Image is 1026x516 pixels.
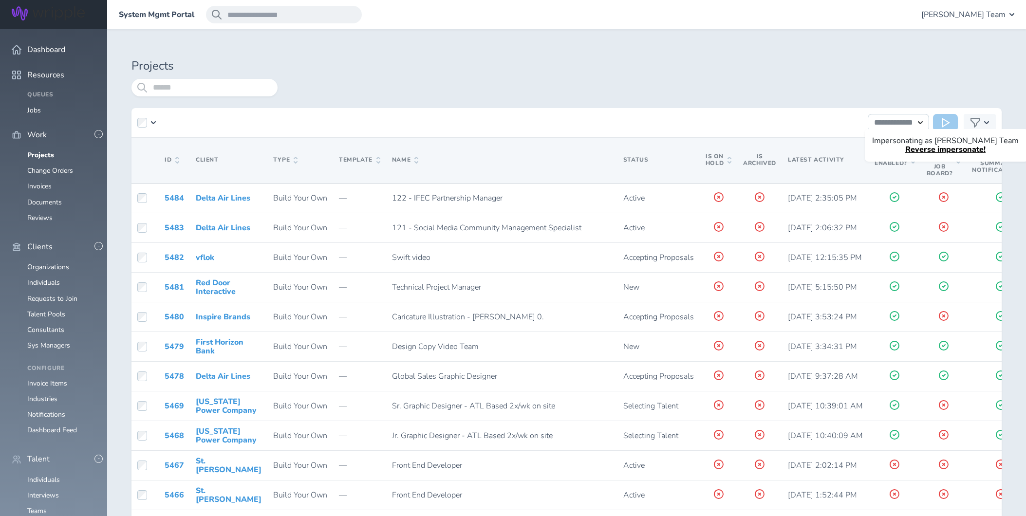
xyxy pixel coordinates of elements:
a: Teams [27,506,47,516]
span: Global Sales Graphic Designer [392,371,497,382]
span: — [339,252,347,263]
a: St. [PERSON_NAME] [196,456,261,475]
a: 5479 [165,341,184,352]
a: Dashboard Feed [27,425,77,435]
span: Sr. Graphic Designer - ATL Based 2x/wk on site [392,401,555,411]
span: Build Your Own [273,460,327,471]
span: Selecting Talent [623,401,678,411]
a: Sys Managers [27,341,70,350]
a: Reviews [27,213,53,222]
a: Red Door Interactive [196,277,236,297]
a: Projects [27,150,54,160]
span: 122 - IFEC Partnership Manager [392,193,503,203]
a: Reverse impersonate! [905,144,986,155]
button: Run Action [933,114,958,131]
img: Wripple [12,6,85,20]
a: 5467 [165,460,184,471]
a: Invoices [27,182,52,191]
a: Organizations [27,262,69,272]
h1: Projects [131,59,1002,73]
h4: Configure [27,365,95,372]
span: Build Your Own [273,371,327,382]
span: Talent [27,455,50,463]
span: Clients [27,242,53,251]
span: Status [623,156,649,164]
span: Latest Activity [788,156,844,164]
a: 5469 [165,401,184,411]
span: Build Your Own [273,193,327,203]
a: 5484 [165,193,184,203]
span: Build Your Own [273,222,327,233]
a: Change Orders [27,166,73,175]
span: [DATE] 10:40:09 AM [788,430,863,441]
a: Industries [27,394,57,404]
button: - [94,455,103,463]
span: Active [623,460,645,471]
a: Invoice Items [27,379,67,388]
span: [DATE] 2:02:14 PM [788,460,857,471]
button: - [94,130,103,138]
span: Accepting Proposals [623,252,694,263]
a: Documents [27,198,62,207]
a: 5466 [165,490,184,500]
span: Post on Talent Job Board? [927,144,961,177]
span: [DATE] 10:39:01 AM [788,401,863,411]
span: New [623,282,639,293]
a: Jobs [27,106,41,115]
span: Build Your Own [273,252,327,263]
span: Template [339,157,380,164]
a: Consultants [27,325,64,334]
span: 121 - Social Media Community Management Specialist [392,222,581,233]
span: — [339,401,347,411]
span: Build Your Own [273,282,327,293]
span: Name [392,157,418,164]
span: Is Archived [743,152,776,167]
a: 5481 [165,282,184,293]
span: Emails Enabled? [875,153,915,167]
a: St. [PERSON_NAME] [196,485,261,505]
span: Active [623,222,645,233]
span: Build Your Own [273,430,327,441]
a: Individuals [27,475,60,484]
a: 5482 [165,252,184,263]
span: [DATE] 1:52:44 PM [788,490,857,500]
span: Type [273,157,298,164]
span: Accepting Proposals [623,312,694,322]
span: — [339,460,347,471]
span: [DATE] 12:15:35 PM [788,252,862,263]
span: [DATE] 3:34:31 PM [788,341,857,352]
span: Front End Developer [392,490,462,500]
span: Active [623,490,645,500]
span: Swift video [392,252,430,263]
span: Client [196,156,219,164]
span: — [339,490,347,500]
p: Impersonating as [PERSON_NAME] Team [872,136,1019,145]
a: [US_STATE] Power Company [196,426,257,445]
span: — [339,282,347,293]
span: — [339,341,347,352]
span: [DATE] 2:35:05 PM [788,193,857,203]
button: [PERSON_NAME] Team [921,6,1014,23]
a: Delta Air Lines [196,222,250,233]
span: [DATE] 3:53:24 PM [788,312,857,322]
a: vflok [196,252,214,263]
a: [US_STATE] Power Company [196,396,257,416]
span: — [339,430,347,441]
span: Build Your Own [273,401,327,411]
span: Resources [27,71,64,79]
span: Active [623,193,645,203]
a: 5468 [165,430,184,441]
span: [PERSON_NAME] Team [921,10,1006,19]
a: 5478 [165,371,184,382]
a: Delta Air Lines [196,371,250,382]
span: New [623,341,639,352]
span: [DATE] 5:15:50 PM [788,282,857,293]
span: ID [165,157,179,164]
a: Delta Air Lines [196,193,250,203]
a: Interviews [27,491,59,500]
a: 5480 [165,312,184,322]
span: Build Your Own [273,490,327,500]
span: Accepting Proposals [623,371,694,382]
span: [DATE] 9:37:28 AM [788,371,858,382]
a: First Horizon Bank [196,337,243,356]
